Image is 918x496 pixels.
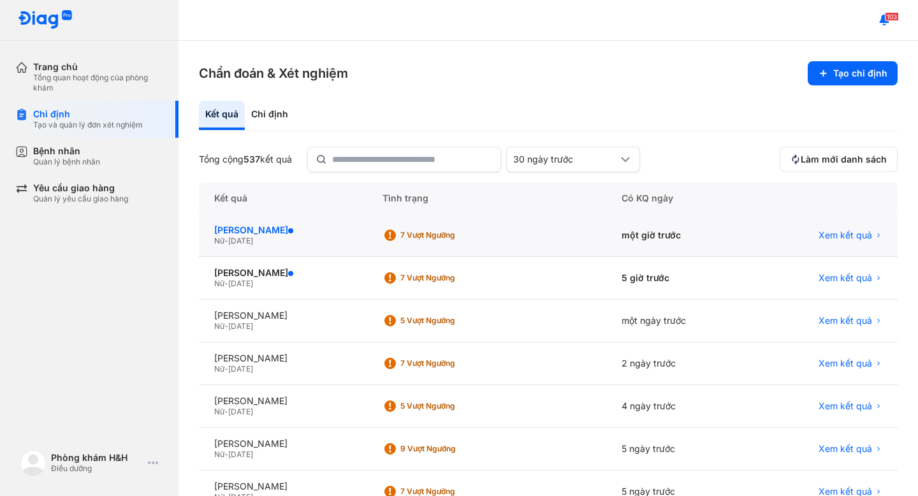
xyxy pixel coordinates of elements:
[606,214,752,257] div: một giờ trước
[33,182,128,194] div: Yêu cầu giao hàng
[228,279,253,288] span: [DATE]
[214,395,352,407] div: [PERSON_NAME]
[819,400,872,412] span: Xem kết quả
[244,154,260,164] span: 537
[606,342,752,385] div: 2 ngày trước
[214,321,224,331] span: Nữ
[224,279,228,288] span: -
[224,364,228,374] span: -
[214,236,224,245] span: Nữ
[606,428,752,470] div: 5 ngày trước
[819,358,872,369] span: Xem kết quả
[224,407,228,416] span: -
[801,154,887,165] span: Làm mới danh sách
[51,463,143,474] div: Điều dưỡng
[51,452,143,463] div: Phòng khám H&H
[20,450,46,476] img: logo
[606,385,752,428] div: 4 ngày trước
[606,300,752,342] div: một ngày trước
[606,257,752,300] div: 5 giờ trước
[33,194,128,204] div: Quản lý yêu cầu giao hàng
[400,273,502,283] div: 7 Vượt ngưỡng
[780,147,898,172] button: Làm mới danh sách
[808,61,898,85] button: Tạo chỉ định
[224,236,228,245] span: -
[819,272,872,284] span: Xem kết quả
[214,407,224,416] span: Nữ
[214,449,224,459] span: Nữ
[224,449,228,459] span: -
[199,101,245,130] div: Kết quả
[228,321,253,331] span: [DATE]
[214,353,352,364] div: [PERSON_NAME]
[214,224,352,236] div: [PERSON_NAME]
[228,236,253,245] span: [DATE]
[33,73,163,93] div: Tổng quan hoạt động của phòng khám
[33,61,163,73] div: Trang chủ
[885,12,899,21] span: 103
[819,230,872,241] span: Xem kết quả
[214,267,352,279] div: [PERSON_NAME]
[214,279,224,288] span: Nữ
[400,358,502,368] div: 7 Vượt ngưỡng
[228,364,253,374] span: [DATE]
[33,108,143,120] div: Chỉ định
[199,182,367,214] div: Kết quả
[400,316,502,326] div: 5 Vượt ngưỡng
[214,310,352,321] div: [PERSON_NAME]
[33,145,100,157] div: Bệnh nhân
[33,157,100,167] div: Quản lý bệnh nhân
[400,444,502,454] div: 9 Vượt ngưỡng
[513,154,618,165] div: 30 ngày trước
[819,443,872,455] span: Xem kết quả
[199,64,348,82] h3: Chẩn đoán & Xét nghiệm
[199,154,292,165] div: Tổng cộng kết quả
[214,438,352,449] div: [PERSON_NAME]
[214,364,224,374] span: Nữ
[228,407,253,416] span: [DATE]
[400,401,502,411] div: 5 Vượt ngưỡng
[606,182,752,214] div: Có KQ ngày
[367,182,606,214] div: Tình trạng
[214,481,352,492] div: [PERSON_NAME]
[33,120,143,130] div: Tạo và quản lý đơn xét nghiệm
[224,321,228,331] span: -
[228,449,253,459] span: [DATE]
[819,315,872,326] span: Xem kết quả
[400,230,502,240] div: 7 Vượt ngưỡng
[245,101,295,130] div: Chỉ định
[18,10,73,30] img: logo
